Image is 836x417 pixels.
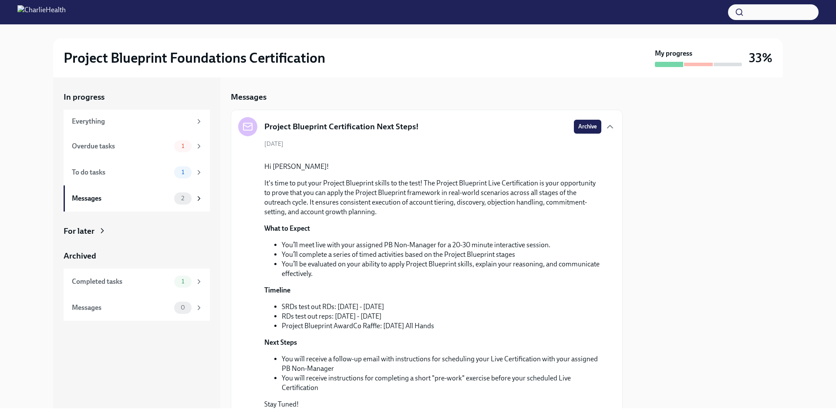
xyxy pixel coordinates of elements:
strong: What to Expect [264,224,310,232]
div: For later [64,225,94,237]
div: Everything [72,117,192,126]
div: To do tasks [72,168,171,177]
a: In progress [64,91,210,103]
li: Project Blueprint AwardCo Raffle: [DATE] All Hands [282,321,601,331]
div: Messages [72,303,171,313]
li: You’ll complete a series of timed activities based on the Project Blueprint stages [282,250,601,259]
span: [DATE] [264,140,283,148]
a: Messages2 [64,185,210,212]
a: To do tasks1 [64,159,210,185]
span: 1 [176,143,189,149]
a: Messages0 [64,295,210,321]
h5: Messages [231,91,266,103]
strong: My progress [655,49,692,58]
div: Overdue tasks [72,141,171,151]
li: You will receive instructions for completing a short "pre-work" exercise before your scheduled Li... [282,373,601,393]
p: It's time to put your Project Blueprint skills to the test! The Project Blueprint Live Certificat... [264,178,601,217]
strong: Timeline [264,286,290,294]
span: 1 [176,278,189,285]
li: RDs test out reps: [DATE] - [DATE] [282,312,601,321]
span: 1 [176,169,189,175]
li: You’ll meet live with your assigned PB Non-Manager for a 20-30 minute interactive session. [282,240,601,250]
div: Messages [72,194,171,203]
li: You will receive a follow-up email with instructions for scheduling your Live Certification with ... [282,354,601,373]
li: You’ll be evaluated on your ability to apply Project Blueprint skills, explain your reasoning, an... [282,259,601,279]
strong: Next Steps [264,338,297,346]
h2: Project Blueprint Foundations Certification [64,49,325,67]
a: For later [64,225,210,237]
p: Hi [PERSON_NAME]! [264,162,601,172]
span: 0 [175,304,190,311]
div: Completed tasks [72,277,171,286]
h5: Project Blueprint Certification Next Steps! [264,121,419,132]
a: Completed tasks1 [64,269,210,295]
span: Archive [578,122,597,131]
a: Archived [64,250,210,262]
a: Everything [64,110,210,133]
span: 2 [176,195,189,202]
h3: 33% [749,50,772,66]
li: SRDs test out RDs: [DATE] - [DATE] [282,302,601,312]
img: CharlieHealth [17,5,66,19]
a: Overdue tasks1 [64,133,210,159]
button: Archive [574,120,601,134]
